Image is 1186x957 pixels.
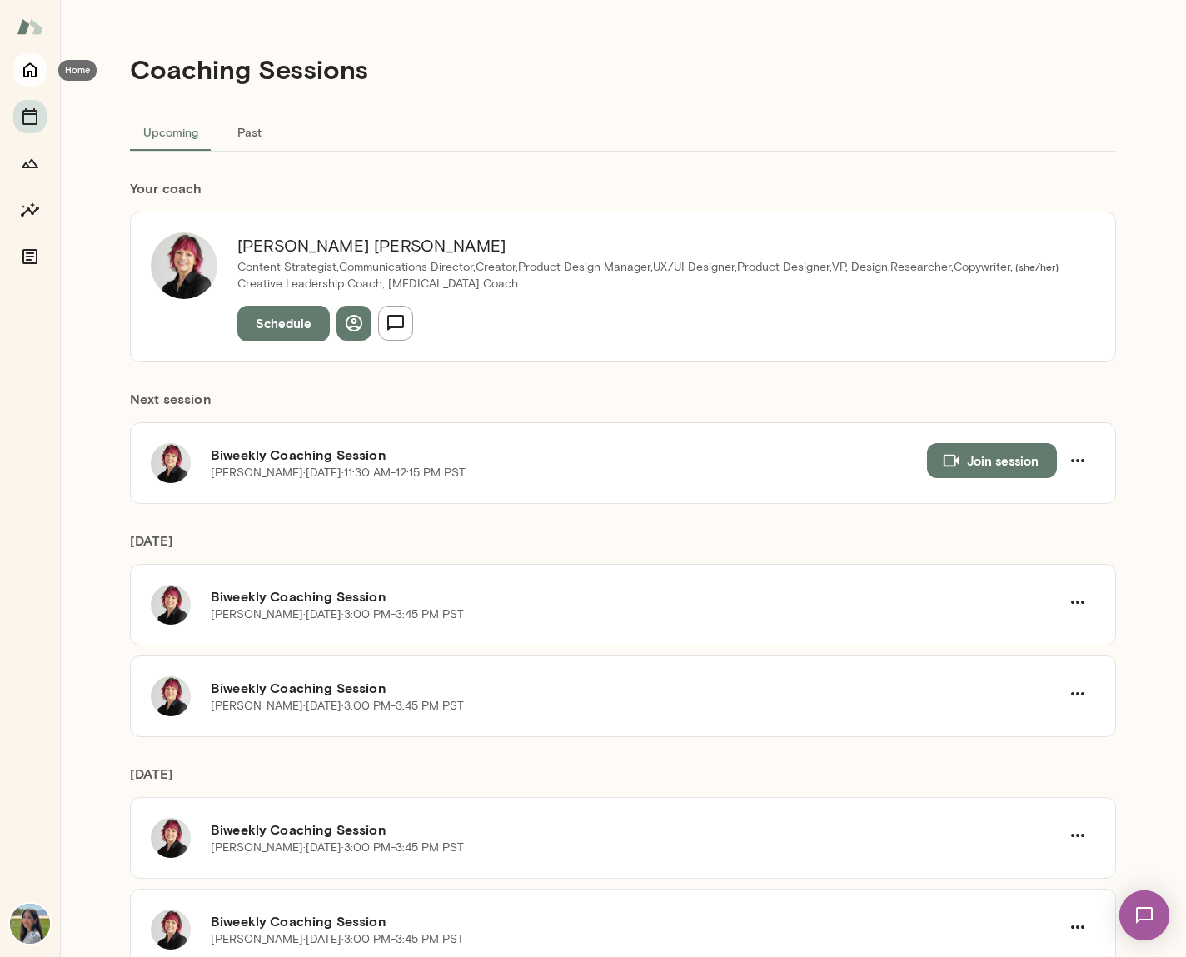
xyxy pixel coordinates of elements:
[211,465,466,481] p: [PERSON_NAME] · [DATE] · 11:30 AM-12:15 PM PST
[378,306,413,341] button: Send message
[211,911,1060,931] h6: Biweekly Coaching Session
[336,306,371,341] button: View profile
[211,840,464,856] p: [PERSON_NAME] · [DATE] · 3:00 PM-3:45 PM PST
[211,698,464,715] p: [PERSON_NAME] · [DATE] · 3:00 PM-3:45 PM PST
[211,586,1060,606] h6: Biweekly Coaching Session
[13,193,47,227] button: Insights
[130,764,1116,797] h6: [DATE]
[17,11,43,42] img: Mento
[130,112,212,152] button: Upcoming
[211,678,1060,698] h6: Biweekly Coaching Session
[237,259,1059,276] p: Content Strategist,Communications Director,Creator,Product Design Manager,UX/UI Designer,Product ...
[10,904,50,944] img: Mana Sadeghi
[13,100,47,133] button: Sessions
[13,53,47,87] button: Home
[927,443,1057,478] button: Join session
[130,112,1116,152] div: basic tabs example
[130,178,1116,198] h6: Your coach
[130,531,1116,564] h6: [DATE]
[211,820,1060,840] h6: Biweekly Coaching Session
[237,232,1059,259] h6: [PERSON_NAME] [PERSON_NAME]
[237,306,330,341] button: Schedule
[212,112,287,152] button: Past
[237,276,1059,292] p: Creative Leadership Coach, [MEDICAL_DATA] Coach
[130,389,1116,422] h6: Next session
[211,931,464,948] p: [PERSON_NAME] · [DATE] · 3:00 PM-3:45 PM PST
[151,232,217,299] img: Leigh Allen-Arredondo
[211,445,927,465] h6: Biweekly Coaching Session
[130,53,368,85] h4: Coaching Sessions
[1013,261,1059,272] span: ( she/her )
[13,147,47,180] button: Growth Plan
[13,240,47,273] button: Documents
[58,60,97,81] div: Home
[211,606,464,623] p: [PERSON_NAME] · [DATE] · 3:00 PM-3:45 PM PST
